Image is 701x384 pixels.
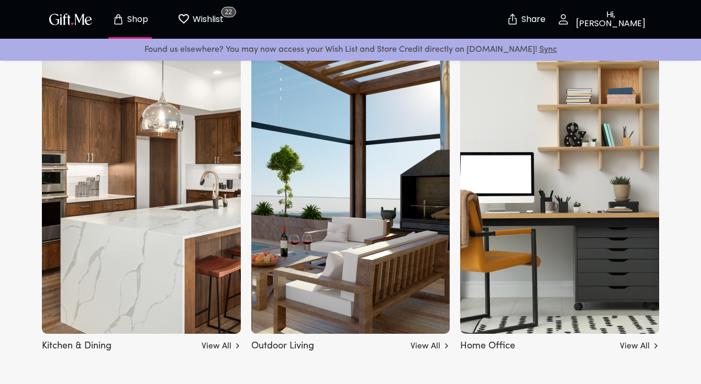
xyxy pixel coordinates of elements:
[460,326,659,351] a: Home Office
[251,326,450,351] a: Outdoor Living
[202,336,241,353] a: View All
[221,7,236,17] span: 22
[410,336,450,353] a: View All
[251,41,450,334] img: outdoor_furniture_male.png
[47,12,94,27] img: GiftMe Logo
[539,46,557,54] a: Sync
[42,336,112,353] h5: Kitchen & Dining
[42,326,241,351] a: Kitchen & Dining
[460,41,659,334] img: office_furniture_male.png
[46,13,95,26] button: GiftMe Logo
[551,3,655,36] button: Hi, [PERSON_NAME]
[620,336,659,353] a: View All
[42,41,241,334] img: kitchen_and_dining_male.png
[570,10,649,28] p: Hi, [PERSON_NAME]
[125,15,148,24] p: Shop
[508,1,544,38] button: Share
[460,336,515,353] h5: Home Office
[102,3,159,36] button: Store page
[506,13,519,26] img: secure
[8,43,693,57] p: Found us elsewhere? You may now access your Wish List and Store Credit directly on [DOMAIN_NAME]!
[172,3,229,36] button: Wishlist page
[251,336,314,353] h5: Outdoor Living
[519,15,546,24] p: Share
[190,13,224,26] p: Wishlist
